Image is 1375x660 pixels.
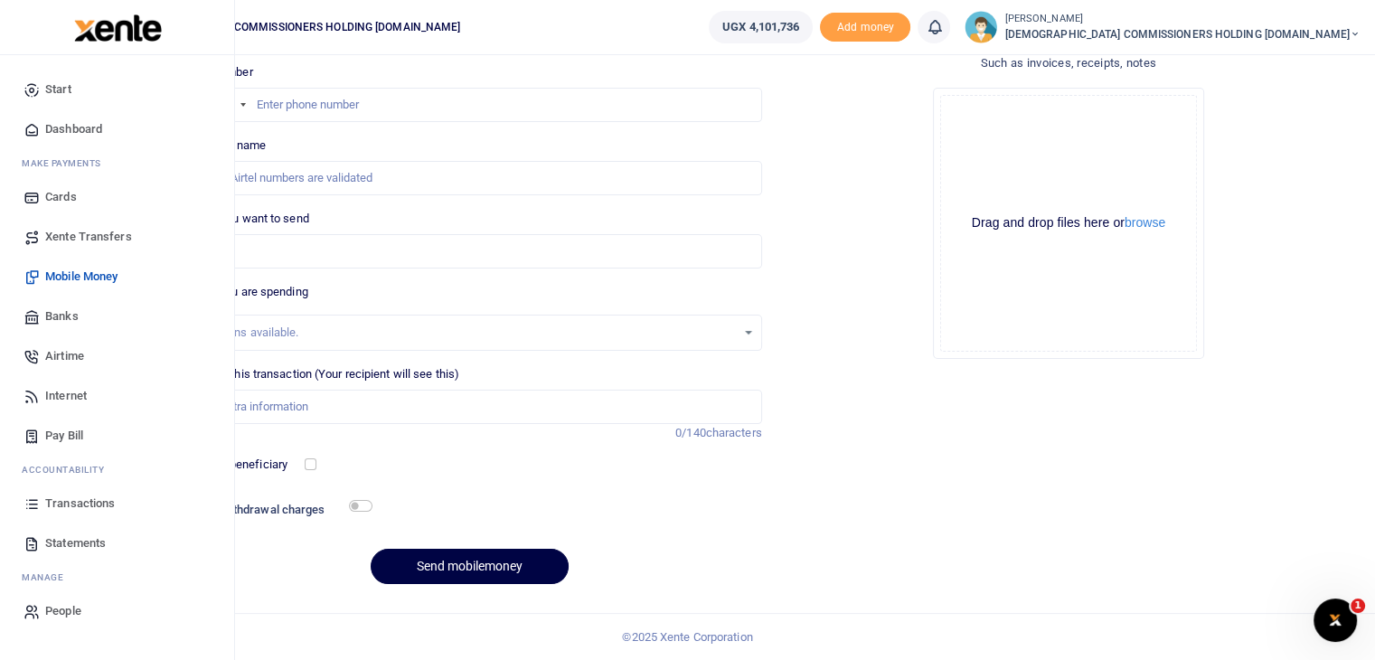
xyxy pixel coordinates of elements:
h6: Include withdrawal charges [180,503,364,517]
li: Wallet ballance [702,11,820,43]
span: Internet [45,387,87,405]
a: Dashboard [14,109,220,149]
input: Enter phone number [177,88,761,122]
span: Airtime [45,347,84,365]
li: Toup your wallet [820,13,910,42]
input: UGX [177,234,761,269]
a: Cards [14,177,220,217]
iframe: Intercom live chat [1314,599,1357,642]
label: Memo for this transaction (Your recipient will see this) [177,365,459,383]
button: browse [1125,216,1165,229]
li: Ac [14,456,220,484]
div: No options available. [191,324,735,342]
span: UGX 4,101,736 [722,18,799,36]
span: ake Payments [31,156,101,170]
li: M [14,149,220,177]
a: UGX 4,101,736 [709,11,813,43]
span: 1 [1351,599,1365,613]
img: logo-large [74,14,162,42]
span: Pay Bill [45,427,83,445]
input: MTN & Airtel numbers are validated [177,161,761,195]
div: Drag and drop files here or [941,214,1196,231]
small: [PERSON_NAME] [1004,12,1361,27]
label: Reason you are spending [177,283,307,301]
span: Banks [45,307,79,325]
label: Amount you want to send [177,210,308,228]
a: profile-user [PERSON_NAME] [DEMOGRAPHIC_DATA] COMMISSIONERS HOLDING [DOMAIN_NAME] [965,11,1361,43]
div: File Uploader [933,88,1204,359]
span: Cards [45,188,77,206]
span: anage [31,570,64,584]
a: Internet [14,376,220,416]
li: M [14,563,220,591]
span: Start [45,80,71,99]
span: Statements [45,534,106,552]
a: Pay Bill [14,416,220,456]
span: Add money [820,13,910,42]
a: Add money [820,19,910,33]
span: Dashboard [45,120,102,138]
a: Start [14,70,220,109]
span: characters [706,426,762,439]
a: Transactions [14,484,220,523]
a: Banks [14,297,220,336]
label: Phone number [177,63,252,81]
span: [DEMOGRAPHIC_DATA] COMMISSIONERS HOLDING [DOMAIN_NAME] [108,19,467,35]
span: countability [35,463,104,476]
h4: Such as invoices, receipts, notes [777,53,1361,73]
a: People [14,591,220,631]
a: Xente Transfers [14,217,220,257]
a: logo-small logo-large logo-large [72,20,162,33]
span: People [45,602,81,620]
img: profile-user [965,11,997,43]
span: 0/140 [675,426,706,439]
span: [DEMOGRAPHIC_DATA] COMMISSIONERS HOLDING [DOMAIN_NAME] [1004,26,1361,42]
a: Mobile Money [14,257,220,297]
span: Transactions [45,495,115,513]
input: Enter extra information [177,390,761,424]
a: Airtime [14,336,220,376]
button: Send mobilemoney [371,549,569,584]
span: Xente Transfers [45,228,132,246]
a: Statements [14,523,220,563]
span: Mobile Money [45,268,118,286]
